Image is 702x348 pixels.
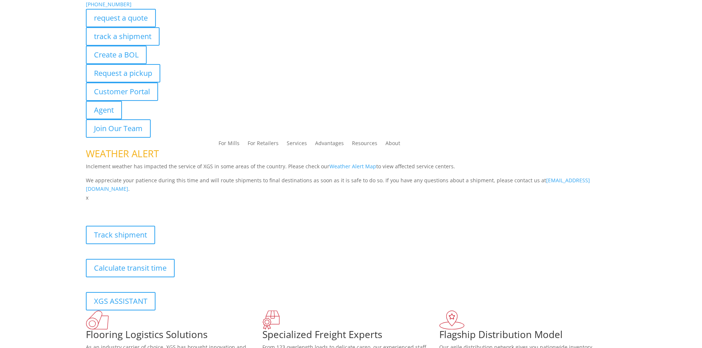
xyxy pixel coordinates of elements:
a: Weather Alert Map [329,163,376,170]
p: x [86,193,617,202]
a: request a quote [86,9,156,27]
p: We appreciate your patience during this time and will route shipments to final destinations as so... [86,176,617,194]
a: Calculate transit time [86,259,175,277]
h1: Flagship Distribution Model [439,330,616,343]
a: [PHONE_NUMBER] [86,1,132,8]
a: Resources [352,141,377,149]
a: Agent [86,101,122,119]
a: Advantages [315,141,344,149]
a: Customer Portal [86,82,158,101]
a: For Retailers [248,141,279,149]
h1: Flooring Logistics Solutions [86,330,263,343]
img: xgs-icon-flagship-distribution-model-red [439,310,465,330]
img: xgs-icon-total-supply-chain-intelligence-red [86,310,109,330]
h1: Specialized Freight Experts [262,330,439,343]
p: Inclement weather has impacted the service of XGS in some areas of the country. Please check our ... [86,162,617,176]
a: For Mills [219,141,240,149]
a: Services [287,141,307,149]
img: xgs-icon-focused-on-flooring-red [262,310,280,330]
a: Join Our Team [86,119,151,138]
a: Track shipment [86,226,155,244]
span: WEATHER ALERT [86,147,159,160]
b: Visibility, transparency, and control for your entire supply chain. [86,203,250,210]
a: Request a pickup [86,64,160,82]
a: XGS ASSISTANT [86,292,156,310]
a: track a shipment [86,27,160,46]
a: Create a BOL [86,46,147,64]
a: About [385,141,400,149]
